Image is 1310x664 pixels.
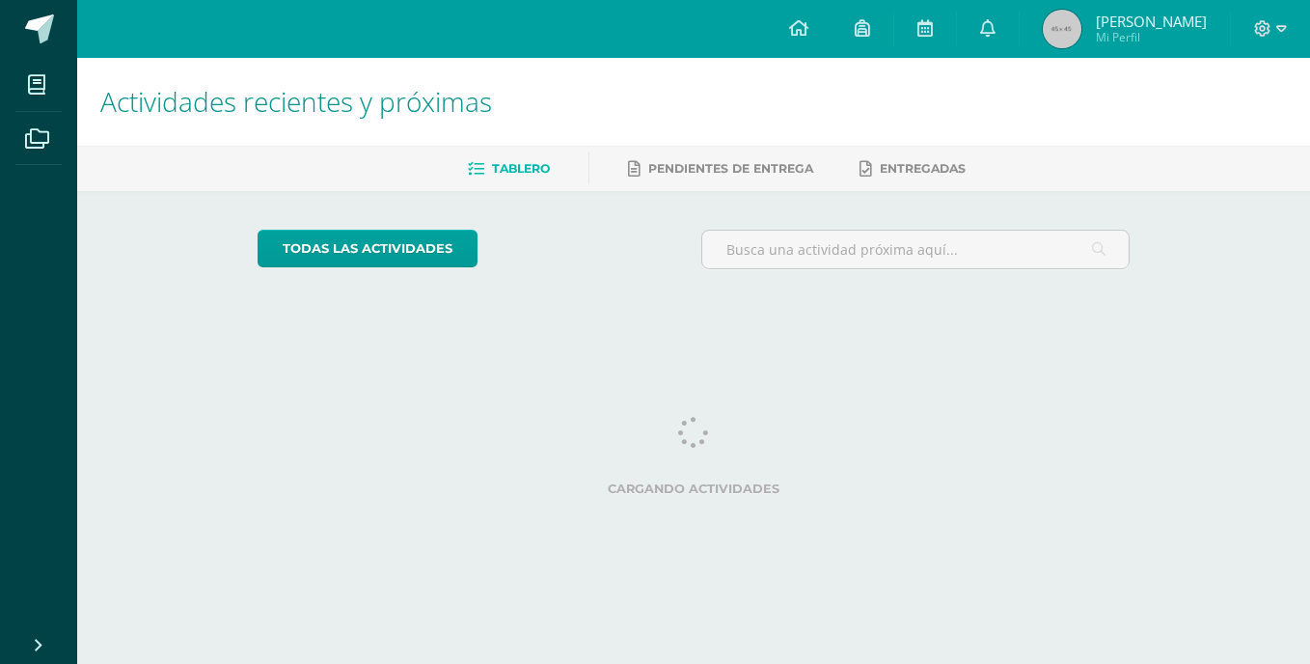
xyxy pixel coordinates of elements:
span: Tablero [492,161,550,176]
span: Pendientes de entrega [648,161,813,176]
a: Pendientes de entrega [628,153,813,184]
span: Actividades recientes y próximas [100,83,492,120]
img: 45x45 [1043,10,1081,48]
span: Entregadas [880,161,966,176]
span: Mi Perfil [1096,29,1207,45]
a: todas las Actividades [258,230,478,267]
label: Cargando actividades [258,482,1131,496]
a: Tablero [468,153,550,184]
span: [PERSON_NAME] [1096,12,1207,31]
input: Busca una actividad próxima aquí... [702,231,1130,268]
a: Entregadas [860,153,966,184]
